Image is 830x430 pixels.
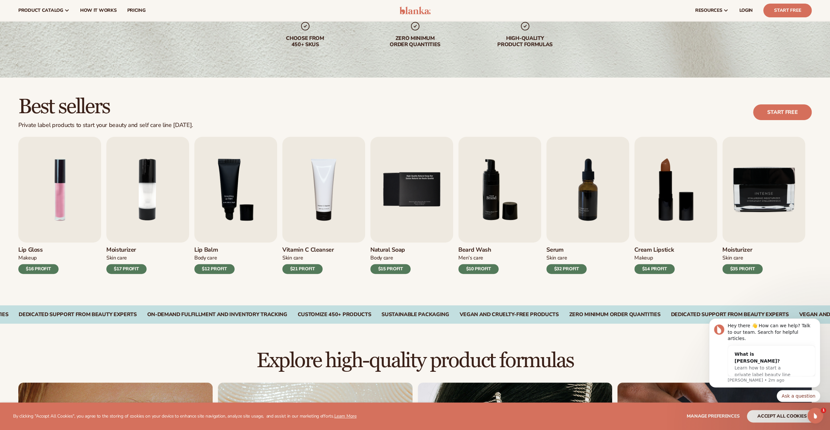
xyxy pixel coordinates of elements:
h3: Beard Wash [458,246,499,254]
a: 5 / 9 [370,137,453,274]
div: Choose from 450+ Skus [263,35,347,48]
div: ZERO MINIMUM ORDER QUANTITIES [569,312,661,318]
h3: Moisturizer [722,246,763,254]
div: Private label products to start your beauty and self care line [DATE]. [18,122,193,129]
div: Skin Care [106,255,147,261]
div: $16 PROFIT [18,264,59,274]
p: By clicking "Accept All Cookies", you agree to the storing of cookies on your device to enhance s... [13,414,357,419]
img: logo [399,7,431,14]
h2: Explore high-quality product formulas [18,350,812,372]
a: 4 / 9 [282,137,365,274]
div: DEDICATED SUPPORT FROM BEAUTY EXPERTS [671,312,788,318]
h3: Cream Lipstick [634,246,675,254]
h3: Lip Balm [194,246,235,254]
div: $15 PROFIT [370,264,411,274]
a: 7 / 9 [546,137,629,274]
a: Learn More [334,413,356,419]
h3: Natural Soap [370,246,411,254]
a: Start Free [763,4,812,17]
div: $21 PROFIT [282,264,323,274]
a: 3 / 9 [194,137,277,274]
div: Dedicated Support From Beauty Experts [19,312,136,318]
div: $10 PROFIT [458,264,499,274]
h3: Moisturizer [106,246,147,254]
a: 1 / 9 [18,137,101,274]
img: Shopify Image 7 [458,137,541,242]
h3: Vitamin C Cleanser [282,246,334,254]
a: 9 / 9 [722,137,805,274]
a: 2 / 9 [106,137,189,274]
div: $32 PROFIT [546,264,587,274]
h3: Lip Gloss [18,246,59,254]
a: 8 / 9 [634,137,717,274]
h3: Serum [546,246,587,254]
div: Makeup [634,255,675,261]
div: Zero minimum order quantities [373,35,457,48]
div: SUSTAINABLE PACKAGING [381,312,449,318]
button: Manage preferences [687,410,739,422]
div: High-quality product formulas [483,35,567,48]
span: How It Works [80,8,117,13]
div: Skin Care [722,255,763,261]
div: Body Care [370,255,411,261]
iframe: Intercom notifications message [699,304,830,412]
div: VEGAN AND CRUELTY-FREE PRODUCTS [459,312,558,318]
div: $17 PROFIT [106,264,147,274]
div: Makeup [18,255,59,261]
span: Manage preferences [687,413,739,419]
div: $35 PROFIT [722,264,763,274]
div: Men’s Care [458,255,499,261]
div: Skin Care [282,255,334,261]
span: LOGIN [739,8,753,13]
h2: Best sellers [18,96,193,118]
div: $12 PROFIT [194,264,235,274]
div: Skin Care [546,255,587,261]
div: CUSTOMIZE 450+ PRODUCTS [298,312,371,318]
a: Start free [753,104,812,120]
span: 1 [821,408,826,413]
div: On-Demand Fulfillment and Inventory Tracking [147,312,287,318]
iframe: Intercom live chat [807,408,823,423]
a: 6 / 9 [458,137,541,274]
span: resources [695,8,722,13]
span: product catalog [18,8,63,13]
div: $14 PROFIT [634,264,675,274]
span: pricing [127,8,145,13]
div: Body Care [194,255,235,261]
button: accept all cookies [747,410,817,422]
